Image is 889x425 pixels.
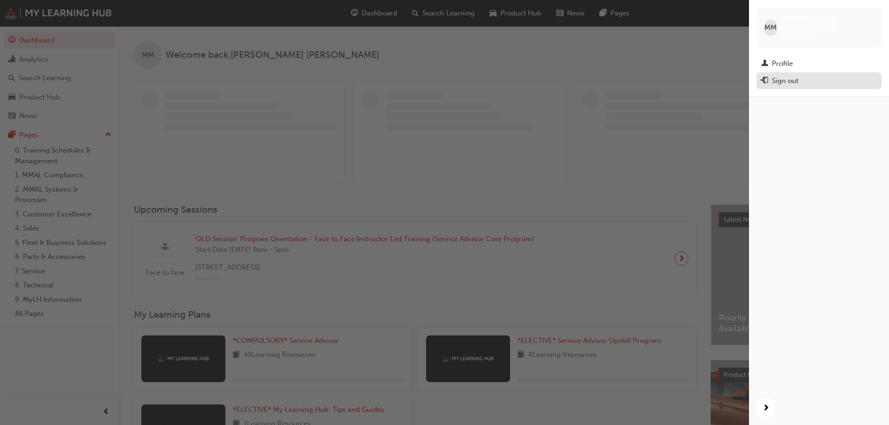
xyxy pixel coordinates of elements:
div: Profile [772,58,793,69]
span: MM [764,22,777,33]
span: [PERSON_NAME] [PERSON_NAME] [781,15,874,32]
span: man-icon [761,60,768,68]
span: next-icon [763,403,770,414]
span: exit-icon [761,77,768,85]
a: Profile [756,55,882,72]
div: Sign out [772,76,798,86]
button: Sign out [756,72,882,90]
span: 0005001982 [781,32,820,40]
